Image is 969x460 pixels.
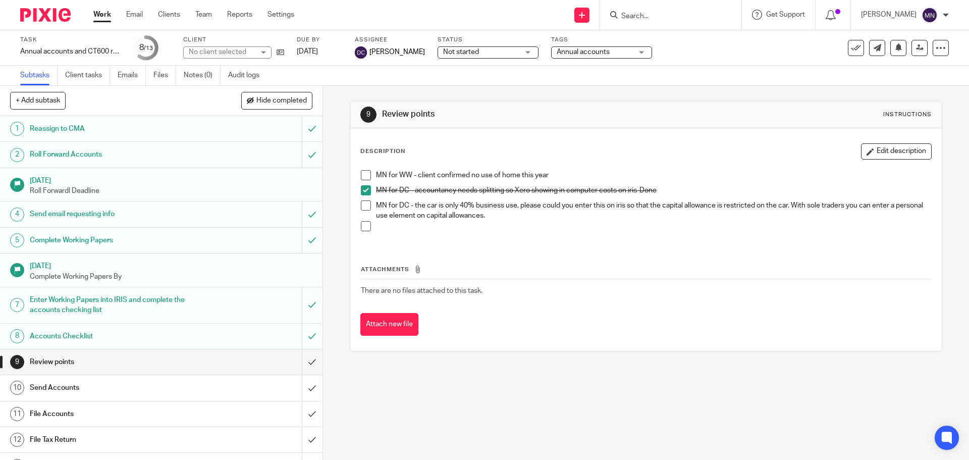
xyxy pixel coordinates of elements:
img: Pixie [20,8,71,22]
span: Attachments [361,267,409,272]
span: Get Support [766,11,805,18]
div: 8 [10,329,24,343]
a: Files [153,66,176,85]
p: Roll Forwardl Deadline [30,186,312,196]
input: Search [620,12,711,21]
div: 12 [10,433,24,447]
span: [PERSON_NAME] [369,47,425,57]
h1: Accounts Checklist [30,329,204,344]
h1: File Accounts [30,406,204,422]
h1: Review points [382,109,668,120]
div: 9 [360,107,376,123]
img: svg%3E [355,46,367,59]
label: Due by [297,36,342,44]
h1: Send email requesting info [30,207,204,222]
a: Reports [227,10,252,20]
button: Attach new file [360,313,418,336]
span: Not started [443,48,479,56]
a: Team [195,10,212,20]
div: Instructions [883,111,932,119]
span: Annual accounts [557,48,610,56]
a: Subtasks [20,66,58,85]
div: Annual accounts and CT600 return [20,46,121,57]
div: 1 [10,122,24,136]
a: Notes (0) [184,66,221,85]
label: Assignee [355,36,425,44]
h1: Review points [30,354,204,370]
button: + Add subtask [10,92,66,109]
h1: Send Accounts [30,380,204,395]
p: MN for DC - the car is only 40% business use, please could you enter this on iris so that the cap... [376,200,931,221]
div: 4 [10,208,24,222]
h1: Enter Working Papers into IRIS and complete the accounts checking list [30,292,204,318]
button: Edit description [861,143,932,160]
span: There are no files attached to this task. [361,287,482,294]
a: Emails [118,66,146,85]
p: MN for WW - client confirmed no use of home this year [376,170,931,180]
div: 9 [10,355,24,369]
div: 5 [10,233,24,247]
a: Email [126,10,143,20]
p: Complete Working Papers By [30,272,312,282]
span: [DATE] [297,48,318,55]
h1: [DATE] [30,173,312,186]
div: 7 [10,298,24,312]
div: 8 [139,42,153,54]
h1: [DATE] [30,259,312,271]
p: Description [360,147,405,156]
button: Hide completed [241,92,312,109]
label: Task [20,36,121,44]
h1: Reassign to CMA [30,121,204,136]
div: No client selected [189,47,254,57]
img: svg%3E [922,7,938,23]
div: 2 [10,148,24,162]
a: Audit logs [228,66,267,85]
p: MN for DC - accountancy needs splitting so Xero showing in computer costs on iris-Done [376,185,931,195]
p: [PERSON_NAME] [861,10,917,20]
h1: File Tax Return [30,432,204,447]
label: Status [438,36,539,44]
a: Work [93,10,111,20]
div: 10 [10,381,24,395]
div: 11 [10,407,24,421]
small: /13 [144,45,153,51]
a: Clients [158,10,180,20]
a: Settings [267,10,294,20]
span: Hide completed [256,97,307,105]
a: Client tasks [65,66,110,85]
label: Tags [551,36,652,44]
h1: Complete Working Papers [30,233,204,248]
label: Client [183,36,284,44]
h1: Roll Forward Accounts [30,147,204,162]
